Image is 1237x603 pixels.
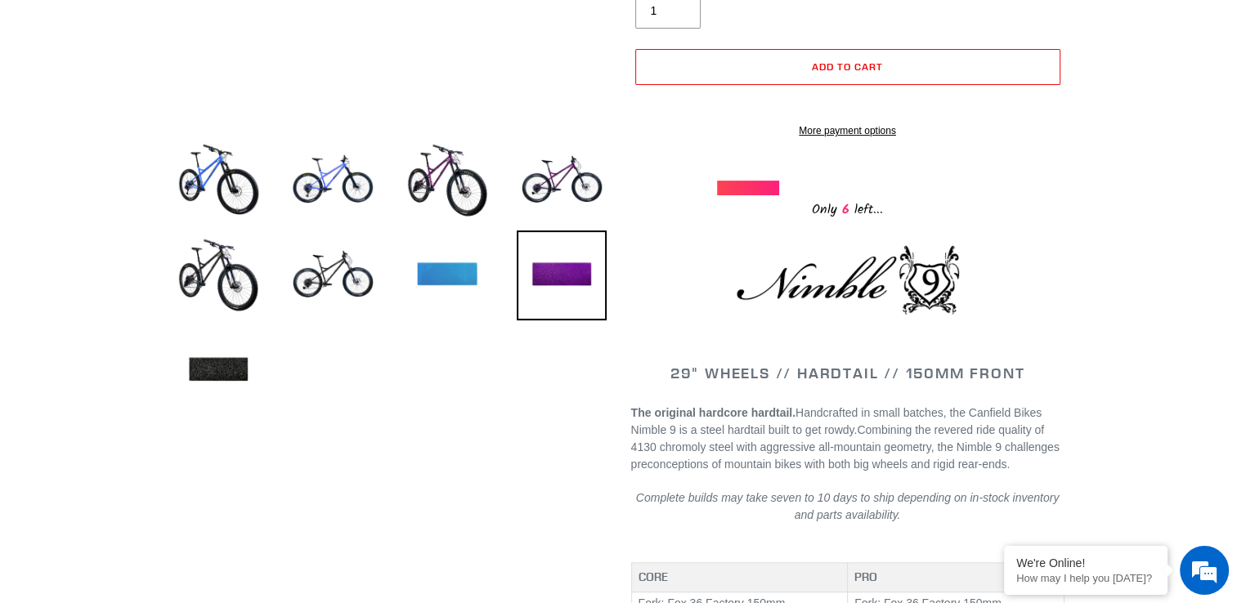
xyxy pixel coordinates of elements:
[288,136,378,226] img: Load image into Gallery viewer, NIMBLE 9 - Complete Bike
[173,325,263,415] img: Load image into Gallery viewer, NIMBLE 9 - Complete Bike
[812,60,883,73] span: Add to cart
[18,90,43,114] div: Navigation go back
[717,195,979,221] div: Only left...
[848,562,1064,592] th: PRO
[517,230,607,320] img: Load image into Gallery viewer, NIMBLE 9 - Complete Bike
[631,423,1060,471] span: Combining the revered ride quality of 4130 chromoly steel with aggressive all-mountain geometry, ...
[173,136,263,226] img: Load image into Gallery viewer, NIMBLE 9 - Complete Bike
[1016,556,1155,569] div: We're Online!
[173,230,263,320] img: Load image into Gallery viewer, NIMBLE 9 - Complete Bike
[517,136,607,226] img: Load image into Gallery viewer, NIMBLE 9 - Complete Bike
[631,406,1042,436] span: Handcrafted in small batches, the Canfield Bikes Nimble 9 is a steel hardtail built to get rowdy.
[402,230,492,320] img: Load image into Gallery viewer, NIMBLE 9 - Complete Bike
[631,406,796,419] strong: The original hardcore hardtail.
[670,364,1025,382] span: 29" WHEELS // HARDTAIL // 150MM FRONT
[95,191,226,356] span: We're online!
[837,199,854,220] span: 6
[52,82,93,123] img: d_696896380_company_1647369064580_696896380
[268,8,307,47] div: Minimize live chat window
[288,230,378,320] img: Load image into Gallery viewer, NIMBLE 9 - Complete Bike
[110,92,299,113] div: Chat with us now
[8,417,311,474] textarea: Type your message and hit 'Enter'
[636,491,1060,521] em: Complete builds may take seven to 10 days to ship depending on in-stock inventory and parts avail...
[1016,572,1155,584] p: How may I help you today?
[635,49,1060,85] button: Add to cart
[631,562,848,592] th: CORE
[635,123,1060,138] a: More payment options
[402,136,492,226] img: Load image into Gallery viewer, NIMBLE 9 - Complete Bike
